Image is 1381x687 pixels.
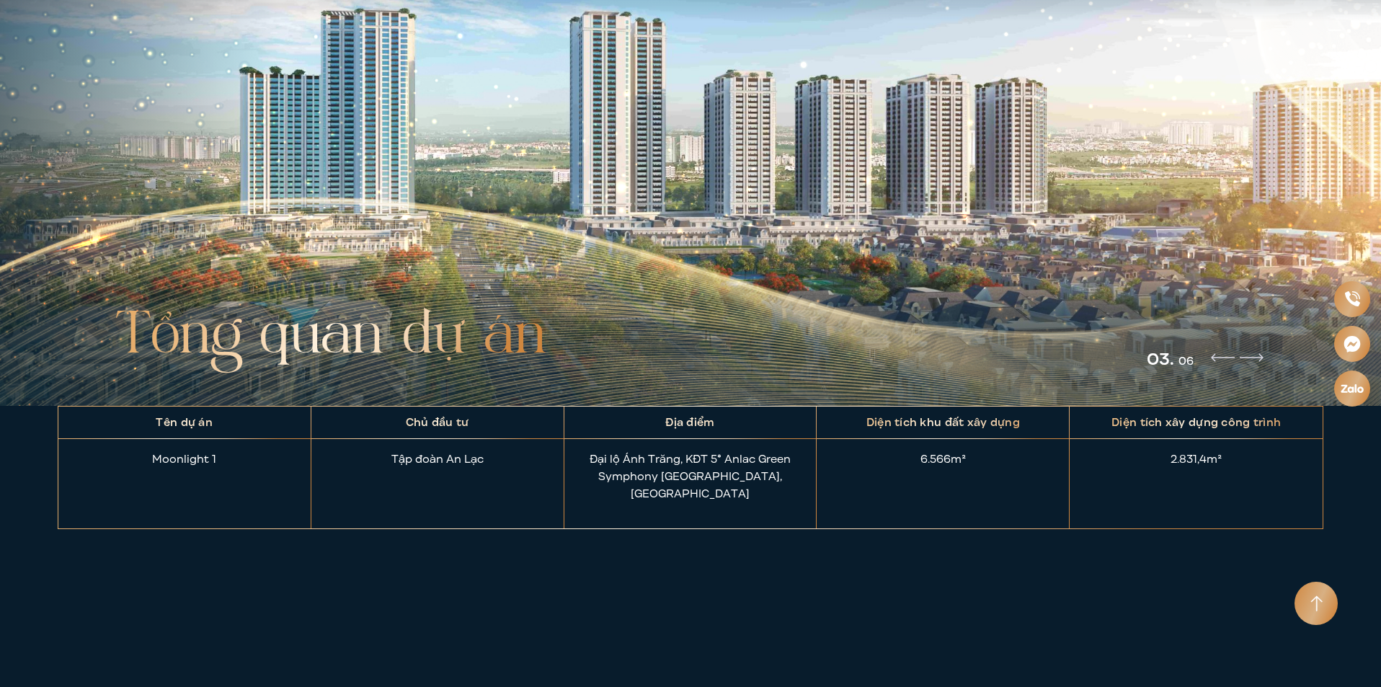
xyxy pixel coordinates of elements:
[1178,353,1194,370] span: 06
[1344,290,1362,307] img: Phone icon
[1070,439,1323,494] div: 2.831,4m²
[115,298,549,375] h2: Tổng quan dự án
[564,407,817,439] div: Địa điểm
[1070,407,1323,439] div: Diện tích xây dựng công trình
[817,407,1069,439] div: Diện tích khu đất xây dựng
[817,439,1069,494] div: 6.566m²
[311,439,564,494] div: Tập đoàn An Lạc
[1342,334,1362,354] img: Messenger icon
[1147,346,1174,372] span: 03.
[564,439,817,528] div: Đại lộ Ánh Trăng, KĐT 5* Anlac Green Symphony [GEOGRAPHIC_DATA], [GEOGRAPHIC_DATA]
[1240,353,1264,362] div: Next slide
[1211,353,1235,362] div: Previous slide
[58,407,311,439] div: Tên dự án
[311,407,564,439] div: Chủ đầu tư
[58,439,311,494] div: Moonlight 1
[1340,382,1365,395] img: Zalo icon
[1310,595,1323,612] img: Arrow icon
